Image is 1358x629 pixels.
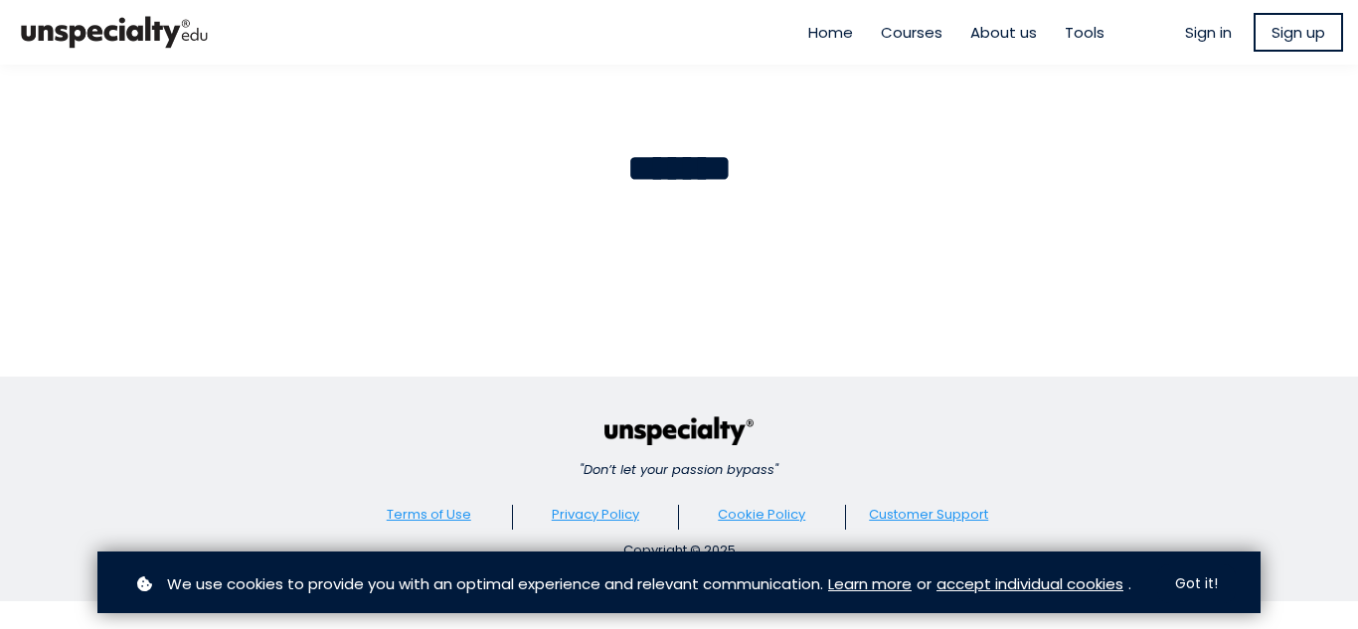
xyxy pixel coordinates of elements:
img: bc390a18feecddb333977e298b3a00a1.png [15,8,214,57]
a: Privacy Policy [552,505,639,524]
span: Sign up [1272,21,1325,44]
p: or . [132,572,1146,595]
img: c440faa6a294d3144723c0771045cab8.png [604,416,754,445]
div: Copyright © 2025 [346,541,1012,560]
a: Tools [1065,21,1104,44]
em: "Don’t let your passion bypass" [580,460,778,479]
a: About us [970,21,1037,44]
a: Cookie Policy [718,505,805,524]
a: accept individual cookies [936,572,1123,595]
span: We use cookies to provide you with an optimal experience and relevant communication. [167,572,823,595]
a: Sign in [1185,21,1232,44]
a: Sign up [1254,13,1343,52]
a: Home [808,21,853,44]
a: Courses [881,21,942,44]
a: Terms of Use [387,505,471,524]
a: Learn more [828,572,912,595]
a: Customer Support [869,505,988,524]
button: Got it! [1157,564,1236,603]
